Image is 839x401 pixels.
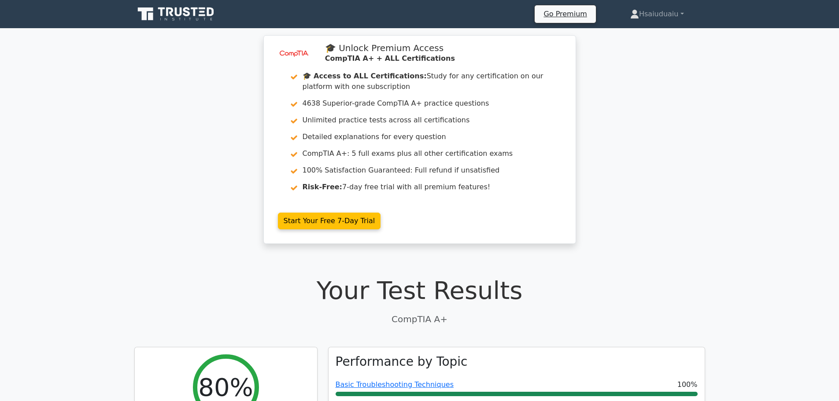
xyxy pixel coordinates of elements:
[134,276,705,305] h1: Your Test Results
[278,213,381,229] a: Start Your Free 7-Day Trial
[677,379,698,390] span: 100%
[336,354,468,369] h3: Performance by Topic
[134,313,705,326] p: CompTIA A+
[538,8,592,20] a: Go Premium
[336,380,454,389] a: Basic Troubleshooting Techniques
[609,5,705,23] a: Hsaiuduaiu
